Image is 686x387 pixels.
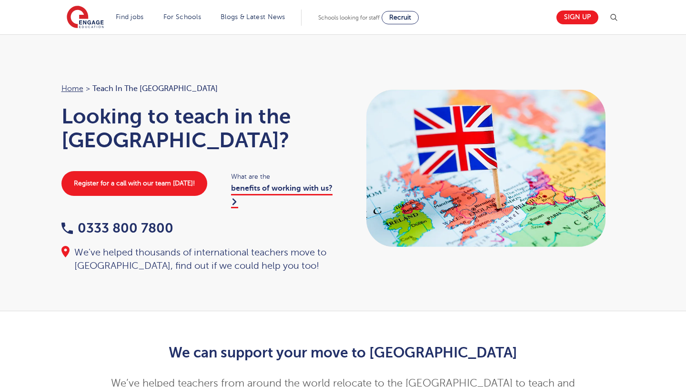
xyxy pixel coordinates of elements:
a: Home [61,84,83,93]
span: What are the [231,171,333,182]
a: 0333 800 7800 [61,221,173,235]
span: Teach in the [GEOGRAPHIC_DATA] [92,82,218,95]
img: Engage Education [67,6,104,30]
a: Blogs & Latest News [221,13,285,20]
a: Find jobs [116,13,144,20]
nav: breadcrumb [61,82,334,95]
h2: We can support your move to [GEOGRAPHIC_DATA] [110,345,577,361]
a: Sign up [556,10,598,24]
a: benefits of working with us? [231,184,333,208]
a: Register for a call with our team [DATE]! [61,171,207,196]
a: For Schools [163,13,201,20]
span: > [86,84,90,93]
span: Schools looking for staff [318,14,380,21]
span: Recruit [389,14,411,21]
a: Recruit [382,11,419,24]
div: We've helped thousands of international teachers move to [GEOGRAPHIC_DATA], find out if we could ... [61,246,334,273]
h1: Looking to teach in the [GEOGRAPHIC_DATA]? [61,104,334,152]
